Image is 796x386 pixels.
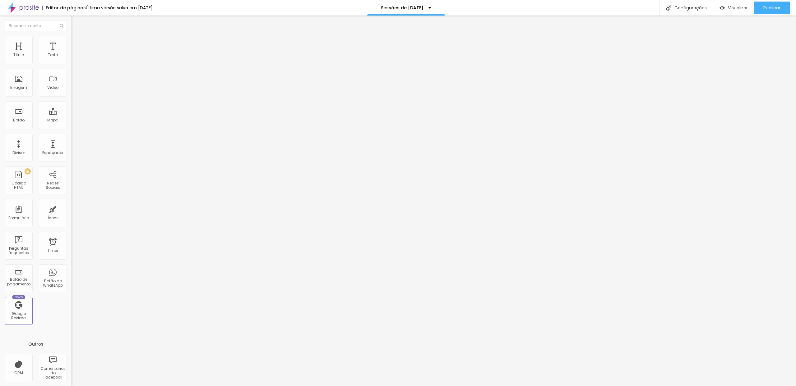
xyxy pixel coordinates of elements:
span: Publicar [763,5,780,10]
p: Sessões de [DATE] [381,6,423,10]
span: Visualizar [728,5,748,10]
div: Botão de pagamento [6,277,31,286]
div: Mapa [47,118,58,122]
div: Imagem [10,85,27,90]
div: Comentários do Facebook [40,366,65,380]
div: Google Reviews [6,311,31,320]
div: Perguntas frequentes [6,246,31,255]
input: Buscar elemento [5,20,67,31]
div: Título [13,53,24,57]
div: Ícone [48,216,58,220]
div: Divisor [12,151,25,155]
img: Icone [60,24,63,28]
div: Editor de páginas [42,6,86,10]
div: Formulário [8,216,29,220]
div: Novo [12,295,25,299]
button: Publicar [754,2,790,14]
button: Visualizar [713,2,754,14]
iframe: Editor [72,16,796,386]
div: Timer [48,248,58,253]
div: Código HTML [6,181,31,190]
div: Espaçador [42,151,63,155]
div: CRM [14,371,23,375]
div: Vídeo [47,85,58,90]
div: Botão do WhatsApp [40,279,65,288]
div: Botão [13,118,25,122]
div: Redes Sociais [40,181,65,190]
img: view-1.svg [720,5,725,11]
div: Texto [48,53,58,57]
div: Última versão salva em [DATE] [86,6,153,10]
img: Icone [666,5,671,11]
